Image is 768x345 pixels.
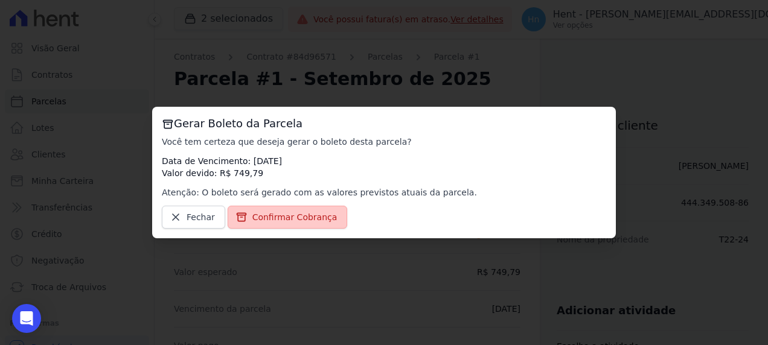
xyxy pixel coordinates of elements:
p: Você tem certeza que deseja gerar o boleto desta parcela? [162,136,606,148]
p: Data de Vencimento: [DATE] Valor devido: R$ 749,79 [162,155,606,179]
div: Open Intercom Messenger [12,304,41,333]
a: Fechar [162,206,225,229]
p: Atenção: O boleto será gerado com as valores previstos atuais da parcela. [162,186,606,198]
a: Confirmar Cobrança [228,206,348,229]
h3: Gerar Boleto da Parcela [162,116,606,131]
span: Fechar [187,211,215,223]
span: Confirmar Cobrança [252,211,338,223]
